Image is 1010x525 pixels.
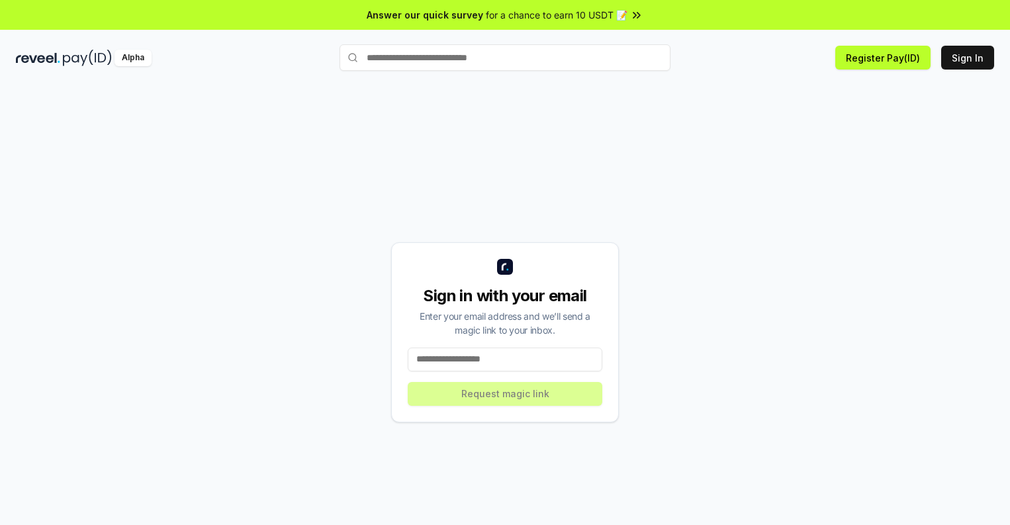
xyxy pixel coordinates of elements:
div: Enter your email address and we’ll send a magic link to your inbox. [408,309,602,337]
img: logo_small [497,259,513,275]
div: Sign in with your email [408,285,602,307]
div: Alpha [115,50,152,66]
span: Answer our quick survey [367,8,483,22]
img: reveel_dark [16,50,60,66]
span: for a chance to earn 10 USDT 📝 [486,8,627,22]
button: Register Pay(ID) [835,46,931,70]
img: pay_id [63,50,112,66]
button: Sign In [941,46,994,70]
